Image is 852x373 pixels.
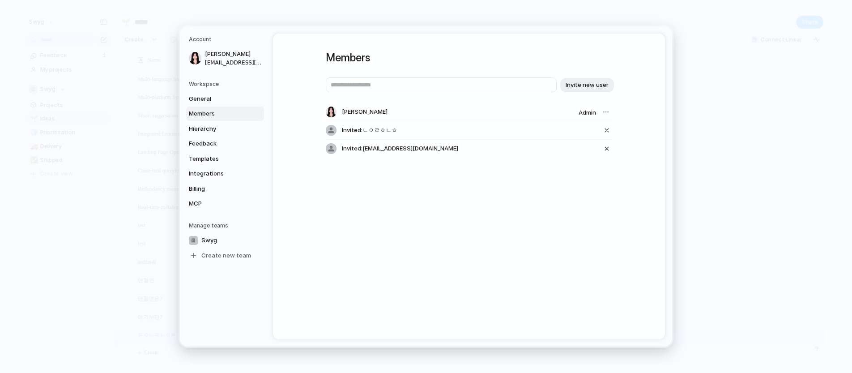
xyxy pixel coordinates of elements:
[186,92,264,106] a: General
[189,109,246,118] span: Members
[186,167,264,181] a: Integrations
[189,169,246,178] span: Integrations
[186,249,264,263] a: Create new team
[579,109,596,116] span: Admin
[186,182,264,196] a: Billing
[342,144,458,153] span: Invited: [EMAIL_ADDRESS][DOMAIN_NAME]
[186,107,264,121] a: Members
[205,59,262,67] span: [EMAIL_ADDRESS][DOMAIN_NAME]
[189,124,246,133] span: Hierarchy
[186,152,264,166] a: Templates
[566,81,609,90] span: Invite new user
[186,197,264,211] a: MCP
[186,47,264,69] a: [PERSON_NAME][EMAIL_ADDRESS][DOMAIN_NAME]
[205,50,262,59] span: [PERSON_NAME]
[189,199,246,208] span: MCP
[560,78,614,92] button: Invite new user
[342,107,388,116] span: [PERSON_NAME]
[189,94,246,103] span: General
[189,35,264,43] h5: Account
[189,80,264,88] h5: Workspace
[189,139,246,148] span: Feedback
[326,50,612,66] h1: Members
[189,154,246,163] span: Templates
[189,184,246,193] span: Billing
[186,137,264,151] a: Feedback
[186,233,264,248] a: Swyg
[342,126,397,135] span: Invited: ㄴㅇㄹㅎㄴㅎ
[201,251,251,260] span: Create new team
[189,222,264,230] h5: Manage teams
[201,236,217,245] span: Swyg
[186,122,264,136] a: Hierarchy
